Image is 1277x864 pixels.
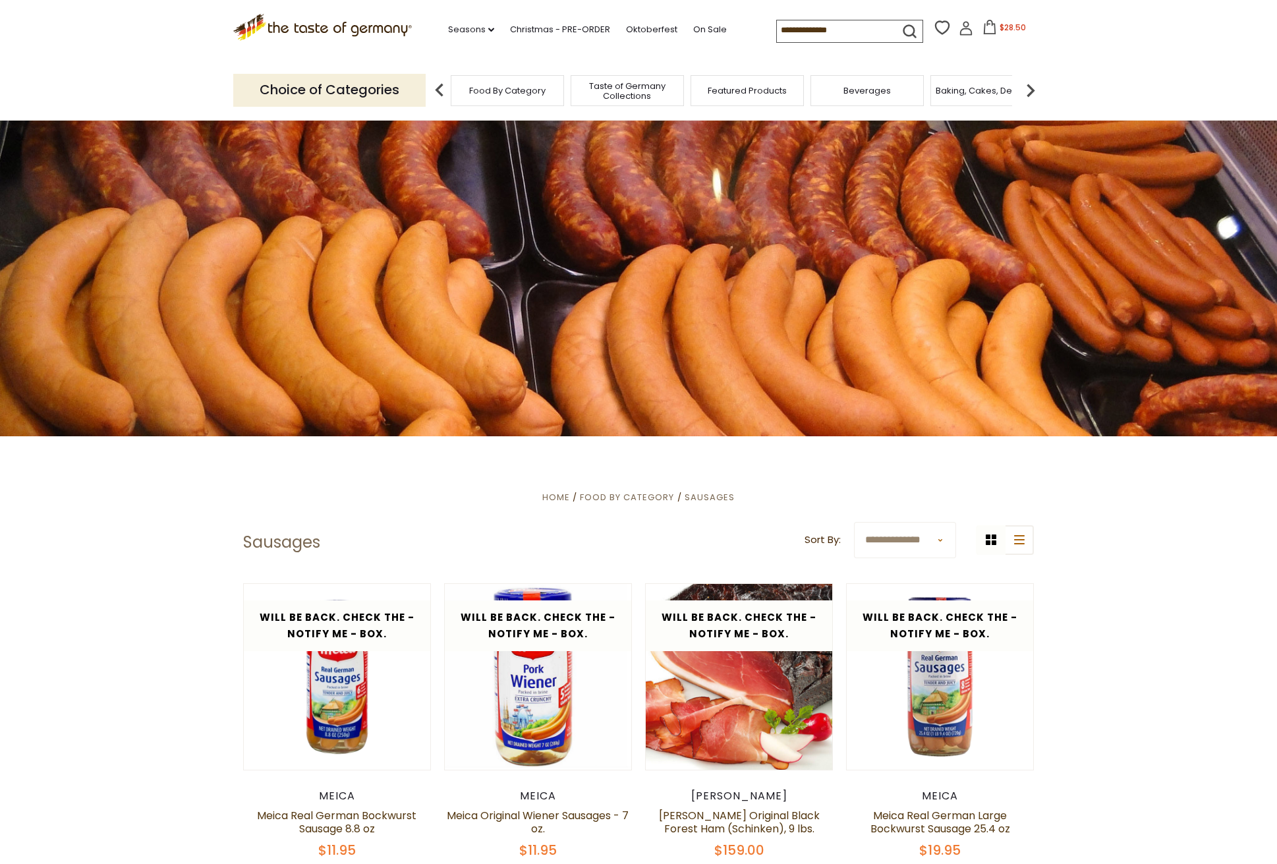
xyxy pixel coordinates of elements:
[693,22,727,37] a: On Sale
[805,532,841,548] label: Sort By:
[708,86,787,96] a: Featured Products
[444,790,632,803] div: Meica
[976,20,1032,40] button: $28.50
[243,533,320,552] h1: Sausages
[659,808,820,836] a: [PERSON_NAME] Original Black Forest Ham (Schinken), 9 lbs.
[1017,77,1044,103] img: next arrow
[645,790,833,803] div: [PERSON_NAME]
[936,86,1038,96] a: Baking, Cakes, Desserts
[318,841,356,859] span: $11.95
[919,841,961,859] span: $19.95
[843,86,891,96] a: Beverages
[519,841,557,859] span: $11.95
[580,491,674,504] a: Food By Category
[426,77,453,103] img: previous arrow
[448,22,494,37] a: Seasons
[257,808,416,836] a: Meica Real German Bockwurst Sausage 8.8 oz
[445,584,631,768] img: Meica Original Wiener Sausages - 7 oz.
[575,81,680,101] a: Taste of Germany Collections
[870,808,1010,836] a: Meica Real German Large Bockwurst Sausage 25.4 oz
[243,790,431,803] div: Meica
[685,491,735,504] a: Sausages
[1000,22,1026,33] span: $28.50
[646,584,832,770] img: Adler Original Black Forest Ham (Schinken), 9 lbs.
[469,86,546,96] a: Food By Category
[244,584,430,770] img: Meica Real German Bockwurst Sausage 8.8 oz
[510,22,610,37] a: Christmas - PRE-ORDER
[233,74,426,106] p: Choice of Categories
[847,584,1033,770] img: Meica Real German Large Bockwurst Sausage 25.4 oz
[447,808,629,836] a: Meica Original Wiener Sausages - 7 oz.
[542,491,570,504] a: Home
[626,22,677,37] a: Oktoberfest
[846,790,1034,803] div: Meica
[714,841,764,859] span: $159.00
